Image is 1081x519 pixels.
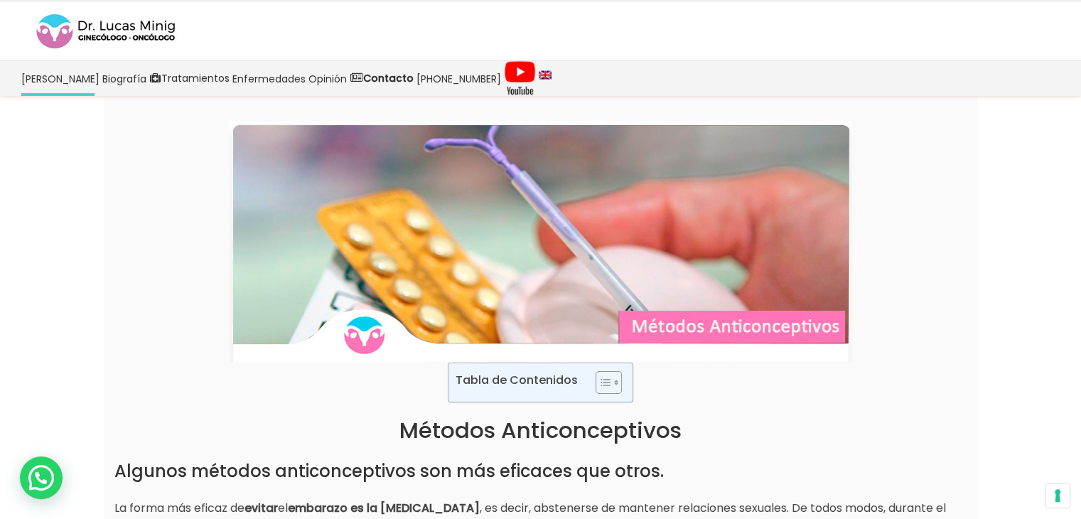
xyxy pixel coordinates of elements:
[231,61,307,96] a: Enfermedades
[148,61,231,96] a: Tratamientos
[585,370,618,395] a: Toggle Table of Content
[114,417,967,444] h1: Métodos Anticonceptivos
[288,500,480,516] strong: embarazo es la [MEDICAL_DATA]
[20,61,101,96] a: [PERSON_NAME]
[415,61,502,96] a: [PHONE_NUMBER]
[101,61,148,96] a: Biografía
[102,70,146,87] span: Biografía
[244,500,278,516] strong: evitar
[308,70,347,87] span: Opinión
[502,61,537,96] a: Videos Youtube Ginecología
[363,71,414,85] strong: Contacto
[1045,483,1070,508] button: Sus preferencias de consentimiento para tecnologías de seguimiento
[21,70,100,87] span: [PERSON_NAME]
[20,456,63,499] div: WhatsApp contact
[229,121,852,363] img: Métodos Anticonceptivos
[539,70,552,79] img: language english
[232,70,306,87] span: Enfermedades
[456,372,578,388] p: Tabla de Contenidos
[416,70,501,87] span: [PHONE_NUMBER]
[307,61,348,96] a: Opinión
[348,61,415,96] a: Contacto
[504,60,536,96] img: Videos Youtube Ginecología
[161,70,230,87] span: Tratamientos
[114,458,967,485] h3: Algunos métodos anticonceptivos son más eficaces que otros.
[537,61,553,96] a: language english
